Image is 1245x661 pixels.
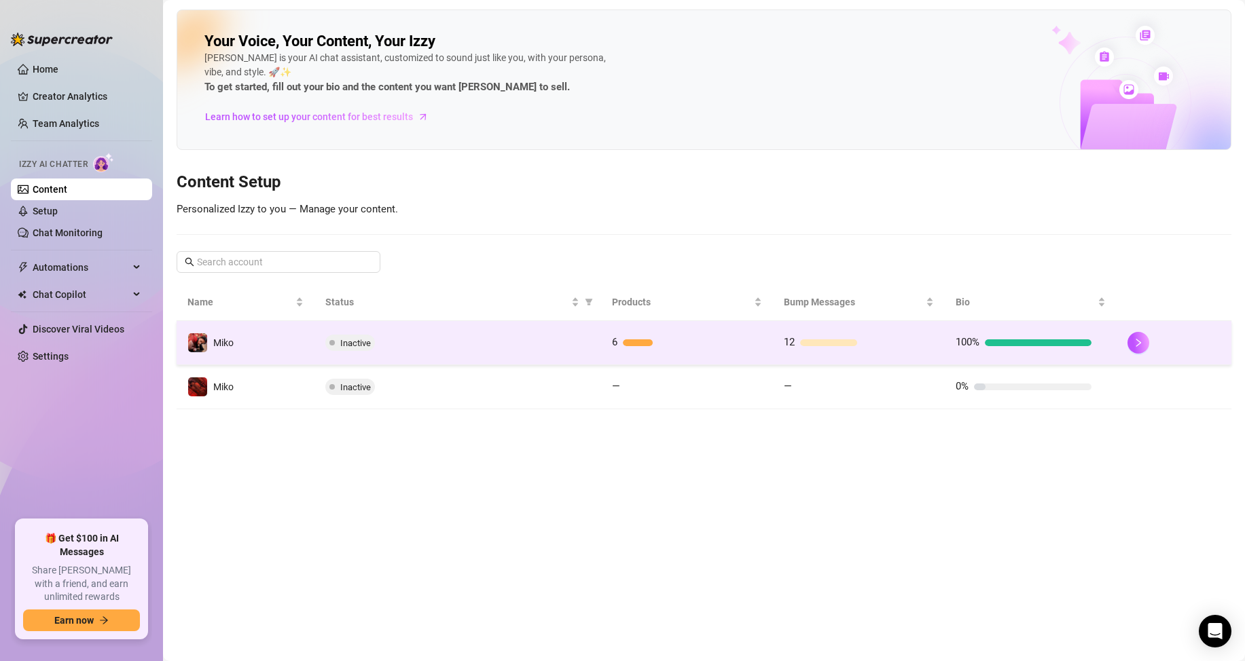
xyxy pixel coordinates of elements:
th: Bump Messages [773,284,945,321]
span: search [185,257,194,267]
a: Chat Monitoring [33,227,103,238]
th: Products [601,284,773,321]
img: Chat Copilot [18,290,26,299]
span: Automations [33,257,129,278]
span: — [612,380,620,392]
th: Status [314,284,601,321]
span: arrow-right [99,616,109,625]
a: Discover Viral Videos [33,324,124,335]
span: 100% [956,336,979,348]
img: Miko [188,333,207,352]
span: Inactive [340,382,371,392]
span: filter [582,292,596,312]
button: Earn nowarrow-right [23,609,140,631]
span: Bump Messages [784,295,923,309]
span: Chat Copilot [33,284,129,305]
img: AI Chatter [93,153,114,172]
div: Open Intercom Messenger [1199,615,1231,647]
a: Home [33,64,58,75]
a: Content [33,184,67,195]
a: Team Analytics [33,118,99,129]
span: Status [325,295,569,309]
span: Earn now [54,615,94,626]
span: 6 [612,336,617,348]
a: Setup [33,206,58,216]
img: logo-BBDzfeDw.svg [11,33,113,46]
span: right [1134,338,1143,347]
span: Inactive [340,338,371,348]
a: Settings [33,351,69,362]
th: Bio [945,284,1117,321]
a: Learn how to set up your content for best results [204,106,439,128]
span: Personalized Izzy to you — Manage your content. [177,203,398,215]
img: Miko [188,377,207,396]
h2: Your Voice, Your Content, Your Izzy [204,32,435,51]
span: 12 [784,336,795,348]
th: Name [177,284,314,321]
button: right [1127,332,1149,354]
span: 🎁 Get $100 in AI Messages [23,532,140,559]
span: Bio [956,295,1095,309]
span: thunderbolt [18,262,29,273]
span: Miko [213,337,234,348]
span: Learn how to set up your content for best results [205,109,413,124]
span: — [784,380,792,392]
span: Products [612,295,751,309]
h3: Content Setup [177,172,1231,193]
span: filter [585,298,593,306]
span: Name [187,295,293,309]
span: arrow-right [416,110,430,124]
span: Izzy AI Chatter [19,158,88,171]
span: Share [PERSON_NAME] with a friend, and earn unlimited rewards [23,564,140,604]
span: 0% [956,380,969,392]
span: Miko [213,381,234,392]
img: ai-chatter-content-library-cLFOSyPT.png [1020,11,1231,149]
input: Search account [197,254,361,269]
div: [PERSON_NAME] is your AI chat assistant, customized to sound just like you, with your persona, vi... [204,51,612,96]
strong: To get started, fill out your bio and the content you want [PERSON_NAME] to sell. [204,81,570,93]
a: Creator Analytics [33,86,141,107]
